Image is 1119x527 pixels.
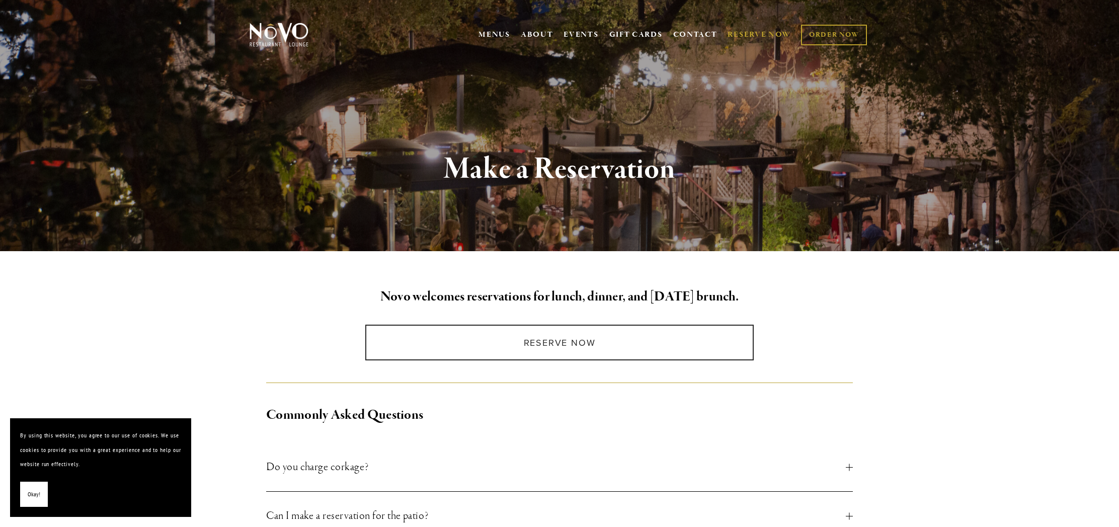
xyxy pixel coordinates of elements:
button: Do you charge corkage? [266,443,853,491]
a: CONTACT [673,25,717,44]
a: RESERVE NOW [728,25,791,44]
a: Reserve Now [365,325,753,360]
h2: Novo welcomes reservations for lunch, dinner, and [DATE] brunch. [266,286,853,308]
button: Okay! [20,482,48,507]
span: Can I make a reservation for the patio? [266,507,846,525]
span: Okay! [28,487,40,502]
h2: Commonly Asked Questions [266,405,853,426]
a: MENUS [478,30,510,40]
span: Do you charge corkage? [266,458,846,476]
a: ORDER NOW [801,25,867,45]
p: By using this website, you agree to our use of cookies. We use cookies to provide you with a grea... [20,428,181,472]
a: GIFT CARDS [609,25,663,44]
a: ABOUT [521,30,553,40]
strong: Make a Reservation [444,150,676,188]
img: Novo Restaurant &amp; Lounge [248,22,310,47]
section: Cookie banner [10,418,191,517]
a: EVENTS [564,30,598,40]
